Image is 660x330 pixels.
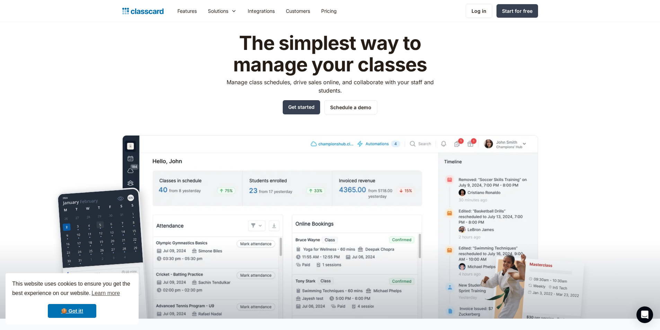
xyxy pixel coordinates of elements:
a: Start for free [496,4,538,18]
a: Features [172,3,202,19]
div: Log in [472,7,486,15]
a: Get started [283,100,320,114]
a: Integrations [242,3,280,19]
div: cookieconsent [6,273,139,324]
a: Log in [466,4,492,18]
a: Customers [280,3,316,19]
a: Pricing [316,3,342,19]
a: learn more about cookies [90,288,121,298]
div: Open Intercom Messenger [636,306,653,323]
div: Solutions [202,3,242,19]
div: Start for free [502,7,533,15]
span: This website uses cookies to ensure you get the best experience on our website. [12,280,132,298]
h1: The simplest way to manage your classes [220,33,440,75]
a: Schedule a demo [324,100,377,114]
a: Logo [122,6,164,16]
div: Solutions [208,7,228,15]
a: dismiss cookie message [48,304,96,318]
p: Manage class schedules, drive sales online, and collaborate with your staff and students. [220,78,440,95]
